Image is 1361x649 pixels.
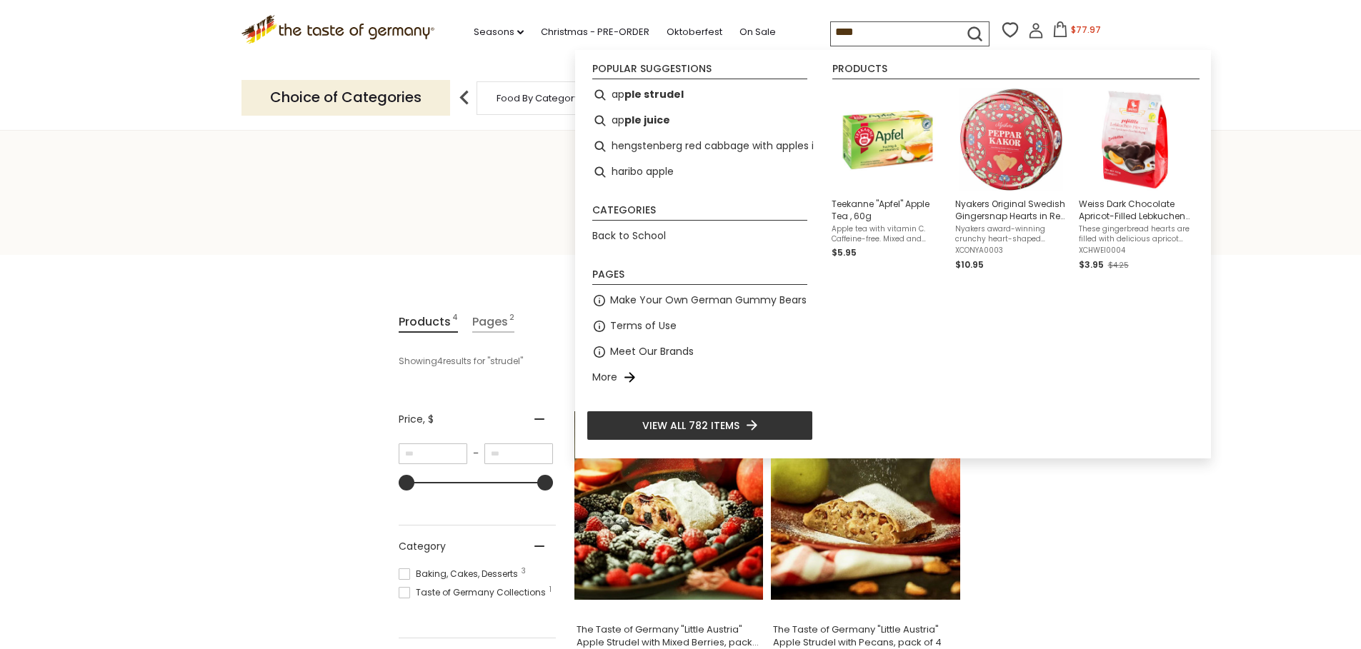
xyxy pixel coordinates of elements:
[423,412,434,426] span: , $
[610,318,677,334] a: Terms of Use
[509,312,514,331] span: 2
[399,412,434,427] span: Price
[642,418,739,433] span: View all 782 items
[541,24,649,40] a: Christmas - PRE-ORDER
[610,343,694,360] a: Meet Our Brands
[1083,88,1187,191] img: Weiss Apricot Filled Lebkuchen Herzen in Dark Chocolate
[484,443,553,464] input: Maximum value
[739,24,776,40] a: On Sale
[587,159,813,185] li: haribo apple
[1079,88,1191,273] a: Weiss Apricot Filled Lebkuchen Herzen in Dark ChocolateWeiss Dark Chocolate Apricot-Filled Lebkuc...
[836,88,939,191] img: Teekanne Apfel Tea
[773,623,958,649] span: The Taste of Germany "Little Austria" Apple Strudel with Pecans, pack of 4
[1071,24,1101,36] span: $77.97
[624,112,670,129] b: ple juice
[399,349,745,373] div: Showing results for " "
[399,568,522,580] span: Baking, Cakes, Desserts
[450,84,479,112] img: previous arrow
[399,586,550,599] span: Taste of Germany Collections
[472,312,514,333] a: View Pages Tab
[949,82,1073,278] li: Nyakers Original Swedish Gingersnap Hearts in Red Decorative Gift Tin, 14.11 oz
[1079,246,1191,256] span: XCHWEI0004
[667,24,722,40] a: Oktoberfest
[587,288,813,313] li: Make Your Own German Gummy Bears
[549,586,552,593] span: 1
[1079,198,1191,222] span: Weiss Dark Chocolate Apricot-Filled Lebkuchen Hearts, 5.5 oz.
[587,365,813,391] li: More
[624,86,684,103] b: ple strudel
[592,64,807,79] li: Popular suggestions
[587,313,813,339] li: Terms of Use
[587,411,813,441] li: View all 782 items
[1079,224,1191,244] span: These gingerbread hearts are filled with delicious apricot jam and covered with a silky dark choc...
[832,64,1200,79] li: Products
[399,539,446,554] span: Category
[467,447,484,460] span: –
[832,246,857,258] span: $5.95
[587,82,813,108] li: apple strudel
[241,80,450,115] p: Choice of Categories
[399,443,467,464] input: Minimum value
[1073,82,1197,278] li: Weiss Dark Chocolate Apricot-Filled Lebkuchen Hearts, 5.5 oz.
[592,205,807,221] li: Categories
[955,198,1067,222] span: Nyakers Original Swedish Gingersnap Hearts in Red Decorative Gift Tin, 14.11 oz
[587,134,813,159] li: hengstenberg red cabbage with apples in jar 24 oz
[497,93,579,104] a: Food By Category
[1047,21,1107,43] button: $77.97
[44,194,1317,226] h1: Search results
[955,224,1067,244] span: Nyakers award-winning crunchy heart-shaped gingersnap cookies in a beautiful red decorative gift ...
[955,258,984,271] span: $10.95
[474,24,524,40] a: Seasons
[592,269,807,285] li: Pages
[587,108,813,134] li: apple juice
[826,82,949,278] li: Teekanne "Apfel" Apple Tea , 60g
[592,228,666,244] a: Back to School
[575,50,1211,458] div: Instant Search Results
[452,312,458,331] span: 4
[399,312,458,333] a: View Products Tab
[832,88,944,273] a: Teekanne Apfel TeaTeekanne "Apfel" Apple Tea , 60gApple tea with vitamin C. Caffeine-free. Mixed ...
[1108,260,1129,271] span: $4.25
[587,339,813,365] li: Meet Our Brands
[955,88,1067,273] a: Nyakers Original Swedish Gingersnap Hearts in Red Decorative Gift Tin, 14.11 ozNyakers award-winn...
[587,223,813,249] li: Back to School
[522,568,526,575] span: 3
[610,292,807,308] a: Make Your Own German Gummy Bears
[955,246,1067,256] span: XCONYA0003
[1079,258,1104,271] span: $3.95
[832,224,944,244] span: Apple tea with vitamin C. Caffeine-free. Mixed and packed in [GEOGRAPHIC_DATA] by [PERSON_NAME], ...
[437,355,443,368] b: 4
[577,623,762,649] span: The Taste of Germany "Little Austria" Apple Strudel with Mixed Berries, pack of 4
[832,198,944,222] span: Teekanne "Apfel" Apple Tea , 60g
